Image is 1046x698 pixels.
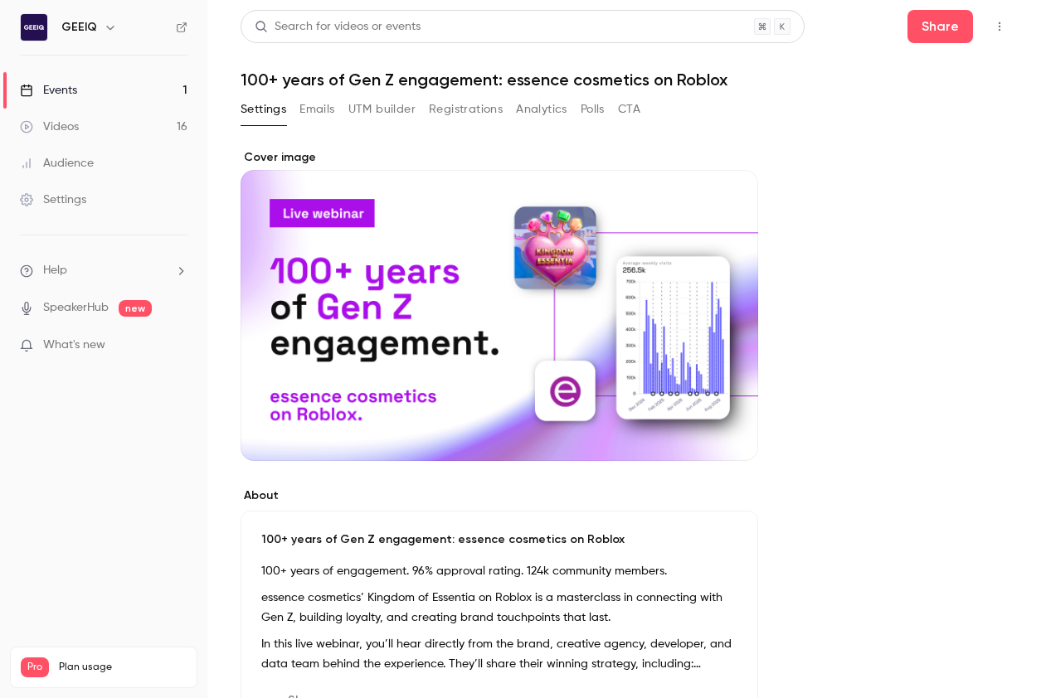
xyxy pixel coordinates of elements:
button: Settings [241,96,286,123]
button: Emails [299,96,334,123]
span: What's new [43,337,105,354]
div: Videos [20,119,79,135]
div: Events [20,82,77,99]
button: Analytics [516,96,567,123]
div: Settings [20,191,86,208]
span: new [119,300,152,317]
span: Pro [21,657,49,677]
label: Cover image [241,149,758,166]
section: Cover image [241,149,758,461]
div: Audience [20,155,94,172]
p: In this live webinar, you’ll hear directly from the brand, creative agency, developer, and data t... [261,634,737,674]
li: help-dropdown-opener [20,262,187,279]
button: CTA [618,96,640,123]
label: About [241,487,758,504]
p: essence cosmetics’ Kingdom of Essentia on Roblox is a masterclass in connecting with Gen Z, build... [261,588,737,628]
a: SpeakerHub [43,299,109,317]
h1: 100+ years of Gen Z engagement: essence cosmetics on Roblox [241,70,1013,90]
p: 100+ years of Gen Z engagement: essence cosmetics on Roblox [261,531,737,548]
p: 100+ years of engagement. 96% approval rating. 124k community members. [261,561,737,581]
div: Search for videos or events [255,18,421,36]
img: GEEIQ [21,14,47,41]
span: Help [43,262,67,279]
button: Registrations [429,96,503,123]
button: Share [907,10,973,43]
button: UTM builder [348,96,416,123]
h6: GEEIQ [61,19,97,36]
span: Plan usage [59,661,187,674]
button: Polls [581,96,605,123]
